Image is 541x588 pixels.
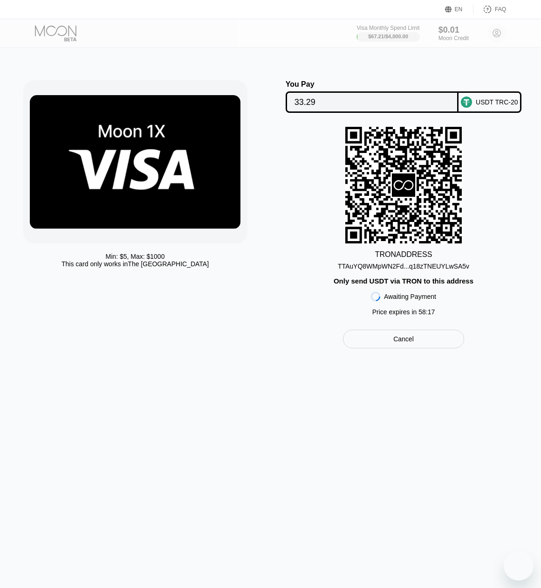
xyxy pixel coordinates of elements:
[338,263,469,270] div: TTAuYQ8WMpWN2Fd...q18zTNEUYLwSA5v
[384,293,436,300] div: Awaiting Payment
[106,253,165,260] div: Min: $ 5 , Max: $ 1000
[334,277,473,285] div: Only send USDT via TRON to this address
[338,259,469,270] div: TTAuYQ8WMpWN2Fd...q18zTNEUYLwSA5v
[62,260,209,268] div: This card only works in The [GEOGRAPHIC_DATA]
[372,308,435,316] div: Price expires in
[418,308,435,316] span: 58 : 17
[473,5,506,14] div: FAQ
[280,80,527,113] div: You PayUSDT TRC-20
[356,25,419,31] div: Visa Monthly Spend Limit
[393,335,414,343] div: Cancel
[495,6,506,13] div: FAQ
[455,6,463,13] div: EN
[286,80,459,89] div: You Pay
[368,34,408,39] div: $67.21 / $4,000.00
[445,5,473,14] div: EN
[375,250,432,259] div: TRON ADDRESS
[356,25,419,42] div: Visa Monthly Spend Limit$67.21/$4,000.00
[476,98,518,106] div: USDT TRC-20
[504,551,534,581] iframe: Кнопка запуска окна обмена сообщениями
[343,330,464,348] div: Cancel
